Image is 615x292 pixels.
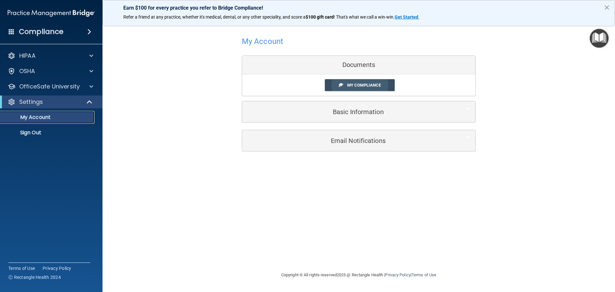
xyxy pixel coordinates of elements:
p: OSHA [19,67,35,75]
a: HIPAA [8,52,93,60]
div: Documents [242,56,475,74]
p: OfficeSafe University [19,83,80,90]
div: Copyright © All rights reserved 2025 @ Rectangle Health | | [242,265,476,285]
a: Privacy Policy [385,272,410,277]
a: OfficeSafe University [8,83,93,90]
span: My Compliance [347,83,381,88]
strong: Get Started [395,14,418,20]
strong: $100 gift card [306,14,334,20]
button: Open Resource Center [590,29,609,48]
span: Ⓒ Rectangle Health 2024 [8,274,61,280]
a: Terms of Use [412,272,436,277]
a: Settings [8,98,93,106]
a: OSHA [8,67,93,75]
h5: Basic Information [247,108,451,115]
p: HIPAA [19,52,36,60]
a: Email Notifications [247,133,471,148]
p: Sign Out [4,129,92,136]
a: Get Started [395,14,419,20]
img: PMB logo [8,7,95,20]
h4: My Account [242,37,283,46]
h5: Email Notifications [247,137,451,144]
button: Close [604,2,610,13]
h4: Compliance [19,27,63,36]
p: My Account [4,114,92,121]
p: Settings [19,98,43,106]
span: Refer a friend at any practice, whether it's medical, dental, or any other speciality, and score a [123,14,306,20]
a: Basic Information [247,104,471,119]
p: Earn $100 for every practice you refer to Bridge Compliance! [123,5,594,11]
span: ! That's what we call a win-win. [334,14,395,20]
a: Privacy Policy [43,265,71,271]
a: Terms of Use [8,265,35,271]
